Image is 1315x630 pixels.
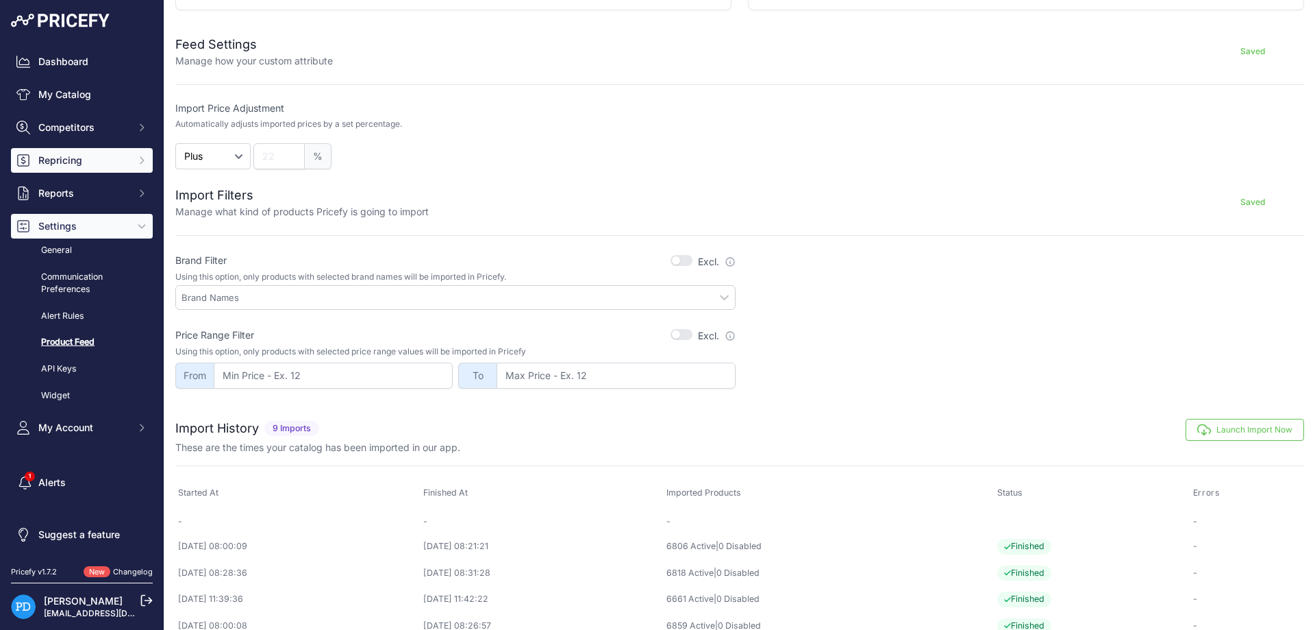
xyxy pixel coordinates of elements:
span: Reports [38,186,128,200]
td: | [664,533,994,560]
button: Settings [11,214,153,239]
p: Automatically adjusts imported prices by a set percentage. [175,119,402,130]
a: My Catalog [11,82,153,107]
td: [DATE] 08:21:21 [421,533,664,560]
button: Errors [1193,487,1223,498]
p: Using this option, only products with selected price range values will be imported in Pricefy [175,346,736,357]
a: API Keys [11,357,153,381]
span: My Account [38,421,128,435]
button: Competitors [11,115,153,140]
p: These are the times your catalog has been imported in our app. [175,441,460,455]
p: - [1193,593,1301,606]
a: 0 Disabled [718,541,762,551]
button: My Account [11,415,153,440]
button: Saved [1201,40,1304,62]
td: [DATE] 08:28:36 [175,560,421,587]
td: [DATE] 08:31:28 [421,560,664,587]
span: % [305,143,331,169]
span: 9 Imports [264,421,319,437]
a: [PERSON_NAME] [44,595,123,607]
h2: Import History [175,419,259,438]
span: Settings [38,219,128,233]
p: Manage what kind of products Pricefy is going to import [175,205,429,219]
a: Dashboard [11,49,153,74]
span: Repricing [38,154,128,167]
td: | [664,586,994,613]
a: [EMAIL_ADDRESS][DOMAIN_NAME] [44,608,187,618]
a: Product Feed [11,330,153,354]
a: Communication Preferences [11,265,153,302]
span: Status [997,487,1023,498]
a: Widget [11,384,153,408]
td: - [175,509,421,533]
input: Brand Names [181,291,735,304]
button: Repricing [11,148,153,173]
span: Finished [997,539,1051,555]
p: Using this option, only products with selected brand names will be imported in Pricefy. [175,271,736,282]
span: Finished [997,592,1051,607]
td: [DATE] 11:39:36 [175,586,421,613]
a: Alert Rules [11,304,153,328]
input: Max Price - Ex. 12 [497,363,736,389]
a: 0 Disabled [716,568,760,578]
input: Min Price - Ex. 12 [214,363,453,389]
a: Alerts [11,470,153,495]
p: Manage how your custom attribute [175,54,333,68]
div: Pricefy v1.7.2 [11,566,57,578]
a: 6806 Active [666,541,716,551]
a: 6818 Active [666,568,714,578]
p: - [1193,540,1301,553]
a: 6661 Active [666,594,714,604]
h2: Import Filters [175,186,429,205]
button: Launch Import Now [1186,419,1304,441]
a: Changelog [113,567,153,577]
nav: Sidebar [11,49,153,550]
span: From [175,363,214,389]
td: - [421,509,664,533]
span: Competitors [38,121,128,134]
label: Price Range Filter [175,328,254,342]
p: - [1193,567,1301,580]
td: | [664,560,994,587]
span: Started At [178,487,218,498]
span: New [84,566,110,578]
a: 0 Disabled [716,594,760,604]
label: Excl. [698,255,736,269]
span: Errors [1193,487,1220,498]
span: Finished At [423,487,468,498]
button: Reports [11,181,153,206]
a: General [11,239,153,263]
button: Saved [1201,191,1304,213]
td: [DATE] 11:42:22 [421,586,664,613]
a: Suggest a feature [11,522,153,547]
td: [DATE] 08:00:09 [175,533,421,560]
img: Pricefy Logo [11,14,110,27]
label: Import Price Adjustment [175,101,736,115]
span: Imported Products [666,487,741,498]
span: Finished [997,566,1051,581]
input: 22 [253,143,305,169]
h2: Feed Settings [175,35,333,54]
span: To [458,363,497,389]
label: Excl. [698,329,736,343]
p: - [1193,516,1301,529]
label: Brand Filter [175,254,227,267]
td: - [664,509,994,533]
